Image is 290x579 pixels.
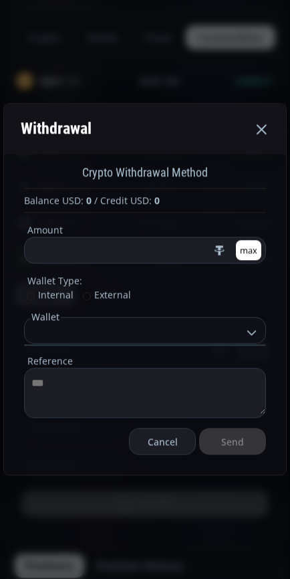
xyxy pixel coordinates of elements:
[27,289,74,302] span: Internal
[86,194,92,208] b: 0
[27,274,82,288] legend: Wallet Type:
[154,194,160,208] b: 0
[21,112,92,146] div: Withdrawal
[24,161,266,183] div: Crypto Withdrawal Method
[27,223,63,237] legend: Amount
[129,429,196,455] button: Cancel
[83,289,131,302] span: External
[24,194,266,208] div: Balance USD: / Credit USD:
[236,241,261,261] button: max
[27,354,73,368] legend: Reference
